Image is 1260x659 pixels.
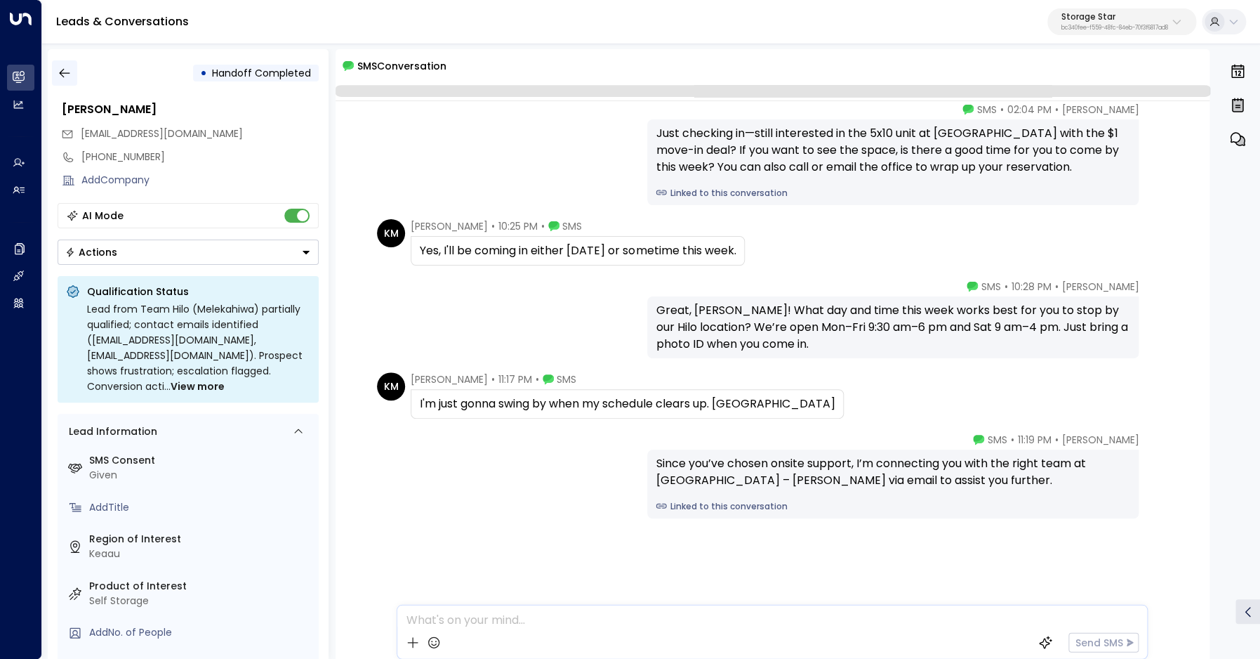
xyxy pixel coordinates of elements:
div: Great, [PERSON_NAME]! What day and time this week works best for you to stop by our Hilo location... [656,302,1130,353]
span: [PERSON_NAME] [411,219,488,233]
span: • [1010,433,1014,447]
div: Just checking in—still interested in the 5x10 unit at [GEOGRAPHIC_DATA] with the $1 move-in deal?... [656,125,1130,176]
p: bc340fee-f559-48fc-84eb-70f3f6817ad8 [1061,25,1168,31]
a: Linked to this conversation [656,187,1130,200]
span: Kaimanamacomber@gmail.com [81,126,243,141]
span: • [536,372,539,386]
p: Qualification Status [87,285,310,299]
div: Lead from Team Hilo (Melekahiwa) partially qualified; contact emails identified ([EMAIL_ADDRESS][... [87,301,310,394]
span: View more [171,379,225,394]
div: AddCompany [81,173,319,188]
div: Yes, I'll be coming in either [DATE] or sometime this week. [420,242,736,259]
div: [PHONE_NUMBER] [81,150,319,164]
div: I'm just gonna swing by when my schedule clears up. [GEOGRAPHIC_DATA] [420,396,835,412]
span: [PERSON_NAME] [1061,433,1139,447]
span: SMS [562,219,582,233]
div: • [200,60,207,86]
div: Actions [65,246,117,259]
div: Button group with a nested menu [58,240,319,265]
span: • [541,219,545,233]
span: SMS [987,433,1007,447]
a: Leads & Conversations [56,13,189,30]
div: KM [377,219,405,247]
label: Product of Interest [89,579,313,594]
span: [EMAIL_ADDRESS][DOMAIN_NAME] [81,126,243,141]
p: Storage Star [1061,13,1168,21]
span: • [491,219,495,233]
img: 120_headshot.jpg [1144,433,1172,461]
span: [PERSON_NAME] [411,372,488,386]
button: Actions [58,240,319,265]
span: • [491,372,495,386]
img: 120_headshot.jpg [1144,280,1172,308]
span: Handoff Completed [212,66,311,80]
div: KM [377,372,405,400]
label: Region of Interest [89,532,313,547]
span: • [1054,433,1058,447]
span: SMS Conversation [357,58,446,74]
span: SMS [557,372,576,386]
div: AddTitle [89,500,313,515]
span: • [1000,103,1003,117]
div: Given [89,468,313,483]
span: 11:17 PM [498,372,532,386]
div: Keaau [89,547,313,561]
span: • [1054,280,1058,294]
div: AddNo. of People [89,625,313,640]
span: 02:04 PM [1007,103,1051,117]
div: Since you’ve chosen onsite support, I’m connecting you with the right team at [GEOGRAPHIC_DATA] –... [656,455,1130,489]
span: • [1004,280,1007,294]
button: Storage Starbc340fee-f559-48fc-84eb-70f3f6817ad8 [1047,8,1196,35]
img: 120_headshot.jpg [1144,103,1172,131]
span: [PERSON_NAME] [1061,103,1139,117]
span: 10:28 PM [1011,280,1051,294]
span: 11:19 PM [1017,433,1051,447]
span: 10:25 PM [498,219,538,233]
div: [PERSON_NAME] [62,101,319,118]
div: Lead Information [64,424,157,439]
label: SMS Consent [89,453,313,468]
span: • [1054,103,1058,117]
span: [PERSON_NAME] [1061,280,1139,294]
span: SMS [981,280,1000,294]
span: SMS [976,103,996,117]
div: AI Mode [82,209,124,223]
div: Self Storage [89,594,313,608]
a: Linked to this conversation [656,500,1130,513]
